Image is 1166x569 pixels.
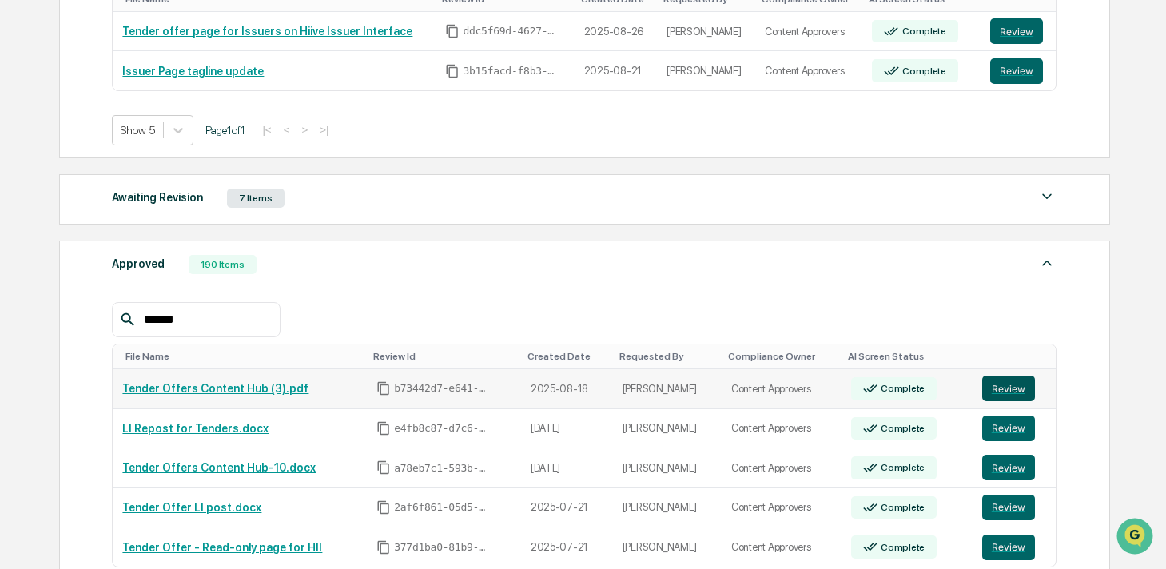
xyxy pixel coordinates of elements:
[982,495,1035,520] button: Review
[54,122,262,138] div: Start new chat
[296,123,312,137] button: >
[112,253,165,274] div: Approved
[982,376,1035,401] button: Review
[982,535,1035,560] button: Review
[527,351,607,362] div: Toggle SortBy
[982,495,1046,520] a: Review
[116,203,129,216] div: 🗄️
[10,195,109,224] a: 🖐️Preclearance
[54,138,202,151] div: We're available if you need us!
[122,461,316,474] a: Tender Offers Content Hub-10.docx
[122,382,308,395] a: Tender Offers Content Hub (3).pdf
[122,25,412,38] a: Tender offer page for Issuers on Hiive Issuer Interface
[990,18,1046,44] a: Review
[899,26,946,37] div: Complete
[613,527,722,567] td: [PERSON_NAME]
[122,422,269,435] a: LI Repost for Tenders.docx
[10,225,107,254] a: 🔎Data Lookup
[257,123,276,137] button: |<
[445,64,460,78] span: Copy Id
[613,409,722,449] td: [PERSON_NAME]
[985,351,1049,362] div: Toggle SortBy
[16,203,29,216] div: 🖐️
[132,201,198,217] span: Attestations
[899,66,946,77] div: Complete
[159,271,193,283] span: Pylon
[112,187,203,208] div: Awaiting Revision
[848,351,966,362] div: Toggle SortBy
[613,369,722,409] td: [PERSON_NAME]
[722,448,842,488] td: Content Approvers
[122,541,322,554] a: Tender Offer - Read-only page for HII
[1037,187,1057,206] img: caret
[463,25,559,38] span: ddc5f69d-4627-4722-aeaa-ccc955e7ddc8
[982,535,1046,560] a: Review
[227,189,285,208] div: 7 Items
[32,232,101,248] span: Data Lookup
[376,500,391,515] span: Copy Id
[755,51,863,90] td: Content Approvers
[376,421,391,436] span: Copy Id
[394,501,490,514] span: 2af6f861-05d5-4ed2-a3b6-ea6f708532c1
[990,58,1046,84] a: Review
[373,351,515,362] div: Toggle SortBy
[394,541,490,554] span: 377d1ba0-81b9-4795-a2d7-03184d108486
[613,448,722,488] td: [PERSON_NAME]
[877,542,925,553] div: Complete
[877,462,925,473] div: Complete
[205,124,245,137] span: Page 1 of 1
[575,51,657,90] td: 2025-08-21
[125,351,360,362] div: Toggle SortBy
[113,270,193,283] a: Powered byPylon
[613,488,722,528] td: [PERSON_NAME]
[376,381,391,396] span: Copy Id
[657,51,755,90] td: [PERSON_NAME]
[990,18,1043,44] button: Review
[16,34,291,59] p: How can we help?
[463,65,559,78] span: 3b15facd-f8b3-477c-80ee-d7a648742bf4
[877,423,925,434] div: Complete
[1115,516,1158,559] iframe: Open customer support
[394,462,490,475] span: a78eb7c1-593b-4fc0-81d3-e8f6d00822b5
[279,123,295,137] button: <
[394,422,490,435] span: e4fb8c87-d7c6-4a9d-b6cb-8d0855207f80
[521,527,613,567] td: 2025-07-21
[394,382,490,395] span: b73442d7-e641-4851-8d6e-dc565f8ffc0a
[42,73,264,90] input: Clear
[990,58,1043,84] button: Review
[32,201,103,217] span: Preclearance
[575,12,657,52] td: 2025-08-26
[16,233,29,246] div: 🔎
[445,24,460,38] span: Copy Id
[877,383,925,394] div: Complete
[521,369,613,409] td: 2025-08-18
[376,540,391,555] span: Copy Id
[272,127,291,146] button: Start new chat
[315,123,333,137] button: >|
[982,416,1035,441] button: Review
[755,12,863,52] td: Content Approvers
[521,448,613,488] td: [DATE]
[722,527,842,567] td: Content Approvers
[122,501,261,514] a: Tender Offer LI post.docx
[877,502,925,513] div: Complete
[722,488,842,528] td: Content Approvers
[722,409,842,449] td: Content Approvers
[521,409,613,449] td: [DATE]
[189,255,257,274] div: 190 Items
[982,455,1035,480] button: Review
[728,351,835,362] div: Toggle SortBy
[521,488,613,528] td: 2025-07-21
[619,351,715,362] div: Toggle SortBy
[16,122,45,151] img: 1746055101610-c473b297-6a78-478c-a979-82029cc54cd1
[982,416,1046,441] a: Review
[722,369,842,409] td: Content Approvers
[376,460,391,475] span: Copy Id
[122,65,264,78] a: Issuer Page tagline update
[982,455,1046,480] a: Review
[1037,253,1057,273] img: caret
[109,195,205,224] a: 🗄️Attestations
[982,376,1046,401] a: Review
